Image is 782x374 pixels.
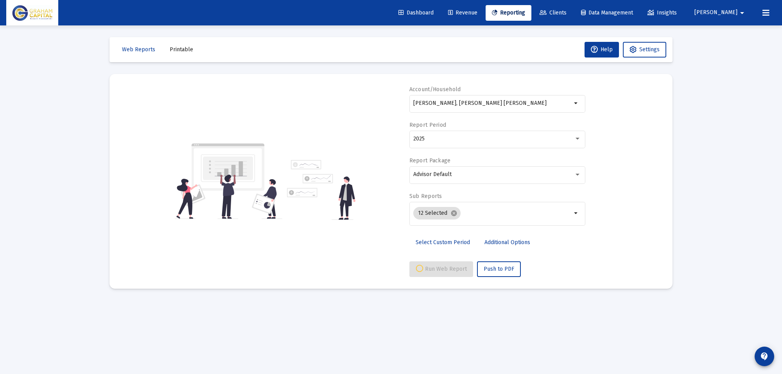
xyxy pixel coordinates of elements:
img: reporting [175,142,282,220]
span: Push to PDF [484,266,514,272]
a: Clients [533,5,573,21]
span: Data Management [581,9,633,16]
button: Web Reports [116,42,161,58]
label: Report Period [409,122,447,128]
span: Additional Options [484,239,530,246]
mat-icon: arrow_drop_down [737,5,747,21]
span: Revenue [448,9,477,16]
button: Printable [163,42,199,58]
span: [PERSON_NAME] [694,9,737,16]
button: Push to PDF [477,261,521,277]
mat-icon: cancel [450,210,457,217]
mat-icon: arrow_drop_down [572,99,581,108]
span: Clients [540,9,567,16]
a: Revenue [442,5,484,21]
span: Reporting [492,9,525,16]
mat-chip: 12 Selected [413,207,461,219]
span: Dashboard [398,9,434,16]
label: Sub Reports [409,193,442,200]
span: Run Web Report [416,266,467,272]
img: reporting-alt [287,160,355,220]
span: Select Custom Period [416,239,470,246]
span: Insights [647,9,677,16]
a: Dashboard [392,5,440,21]
mat-chip-list: Selection [413,205,572,221]
mat-icon: contact_support [760,352,769,361]
input: Search or select an account or household [413,100,572,106]
button: Settings [623,42,666,58]
label: Report Package [409,157,451,164]
span: 2025 [413,135,425,142]
span: Printable [170,46,193,53]
button: Help [585,42,619,58]
span: Advisor Default [413,171,452,178]
a: Data Management [575,5,639,21]
a: Reporting [486,5,531,21]
span: Web Reports [122,46,155,53]
label: Account/Household [409,86,461,93]
mat-icon: arrow_drop_down [572,209,581,218]
span: Help [591,46,613,53]
button: [PERSON_NAME] [685,5,756,20]
a: Insights [641,5,683,21]
img: Dashboard [12,5,52,21]
span: Settings [639,46,660,53]
button: Run Web Report [409,261,473,277]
